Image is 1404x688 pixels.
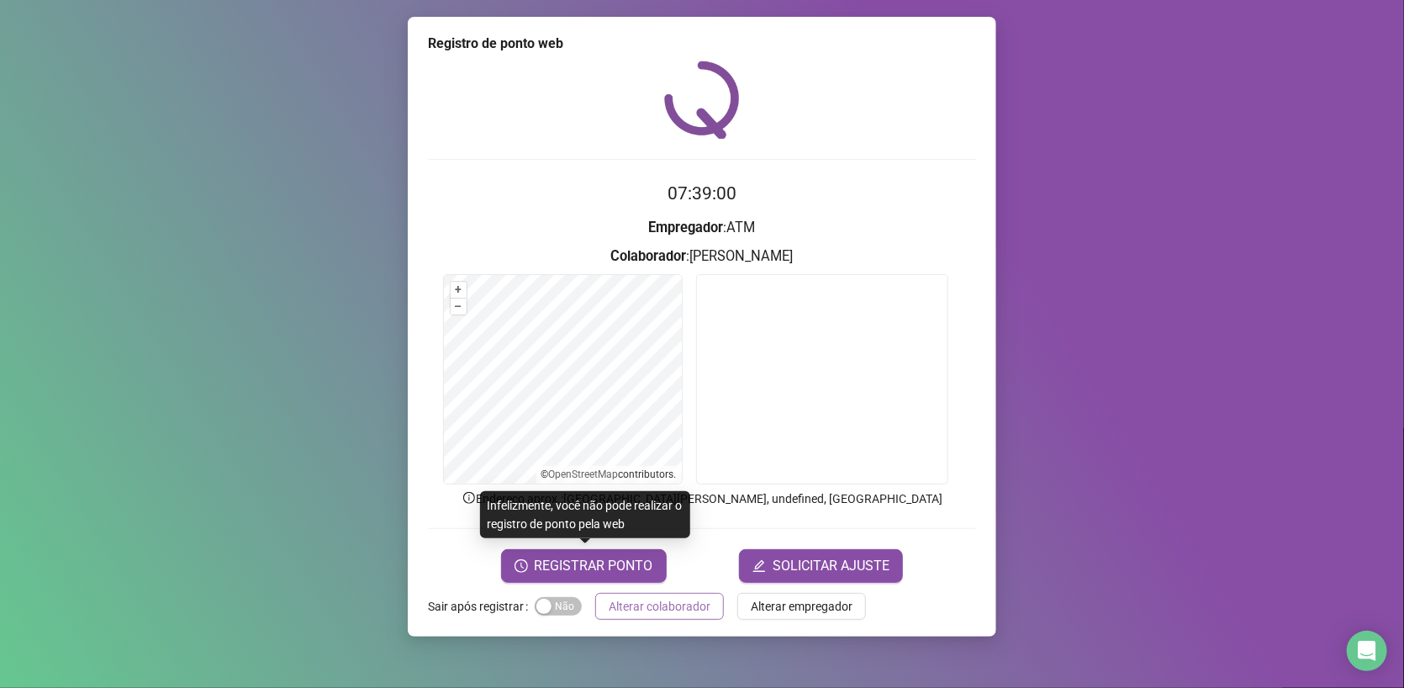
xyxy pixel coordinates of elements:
[739,549,903,583] button: editSOLICITAR AJUSTE
[773,556,889,576] span: SOLICITAR AJUSTE
[737,593,866,620] button: Alterar empregador
[752,559,766,573] span: edit
[428,217,976,239] h3: : ATM
[549,468,619,480] a: OpenStreetMap
[428,34,976,54] div: Registro de ponto web
[480,491,690,538] div: Infelizmente, você não pode realizar o registro de ponto pela web
[611,248,687,264] strong: Colaborador
[428,593,535,620] label: Sair após registrar
[515,559,528,573] span: clock-circle
[428,246,976,267] h3: : [PERSON_NAME]
[595,593,724,620] button: Alterar colaborador
[649,220,724,236] strong: Empregador
[751,597,852,616] span: Alterar empregador
[664,61,740,139] img: QRPoint
[1347,631,1387,671] div: Open Intercom Messenger
[451,299,467,315] button: –
[451,282,467,298] button: +
[428,490,976,508] p: Endereço aprox. : [GEOGRAPHIC_DATA][PERSON_NAME], undefined, [GEOGRAPHIC_DATA]
[501,549,667,583] button: REGISTRAR PONTO
[462,490,477,505] span: info-circle
[541,468,677,480] li: © contributors.
[609,597,710,616] span: Alterar colaborador
[668,183,736,204] time: 07:39:00
[535,556,653,576] span: REGISTRAR PONTO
